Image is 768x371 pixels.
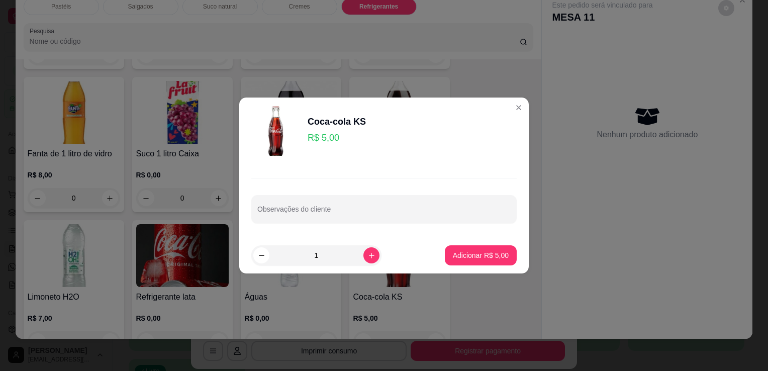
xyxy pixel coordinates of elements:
[453,250,509,260] p: Adicionar R$ 5,00
[308,115,366,129] div: Coca-cola KS
[511,100,527,116] button: Close
[257,208,511,218] input: Observações do cliente
[308,131,366,145] p: R$ 5,00
[251,106,302,156] img: product-image
[445,245,517,265] button: Adicionar R$ 5,00
[253,247,269,263] button: decrease-product-quantity
[363,247,379,263] button: increase-product-quantity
